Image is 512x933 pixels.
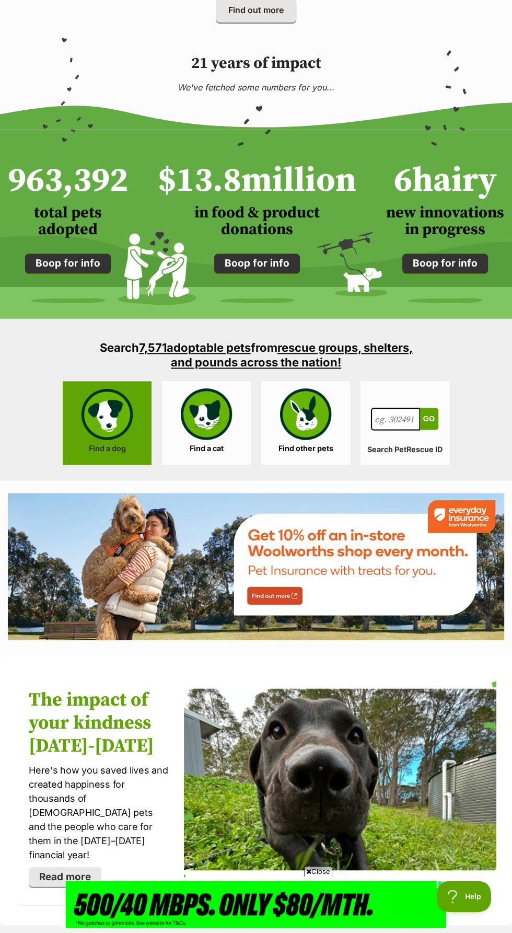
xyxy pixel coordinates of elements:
a: Find other pets [261,381,350,465]
iframe: Help Scout Beacon - Open [437,881,491,912]
span: Find out more [228,4,284,16]
a: Boop for info [402,254,488,273]
h2: The impact of your kindness [DATE]-[DATE] [29,688,171,757]
h3: new innovations in progress [386,204,504,238]
h2: hairy [386,158,504,204]
input: eg. 302491 [371,408,420,431]
h3: Search from [89,340,423,370]
span: 13.8 [176,159,241,202]
img: Everyday Insurance by Woolworths promotional banner [8,493,504,640]
a: Find a dog [63,381,152,465]
a: Find a cat [162,381,251,465]
a: Boop for info [25,254,111,273]
label: Search PetRescue ID [360,445,449,454]
h3: in food & product donations [158,204,356,238]
span: Close [304,866,332,877]
iframe: Advertisement [66,881,446,928]
span: 963,392 [8,159,128,202]
span: 7,571 [139,341,167,354]
button: Go [420,408,438,430]
a: 7,571adoptable pets [139,341,251,354]
img: The impact of your kindness 2024-2025 [184,675,496,884]
a: Read more [29,867,101,886]
a: Everyday Insurance by Woolworths promotional banner [8,493,504,642]
a: Boop for info [214,254,300,273]
h2: $ million [158,158,356,204]
p: Here's how you saved lives and created happiness for thousands of [DEMOGRAPHIC_DATA] pets and the... [29,763,171,861]
a: rescue groups, shelters, and pounds across the nation! [171,341,413,369]
h3: total pets adopted [8,204,128,238]
span: 6 [394,159,412,202]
